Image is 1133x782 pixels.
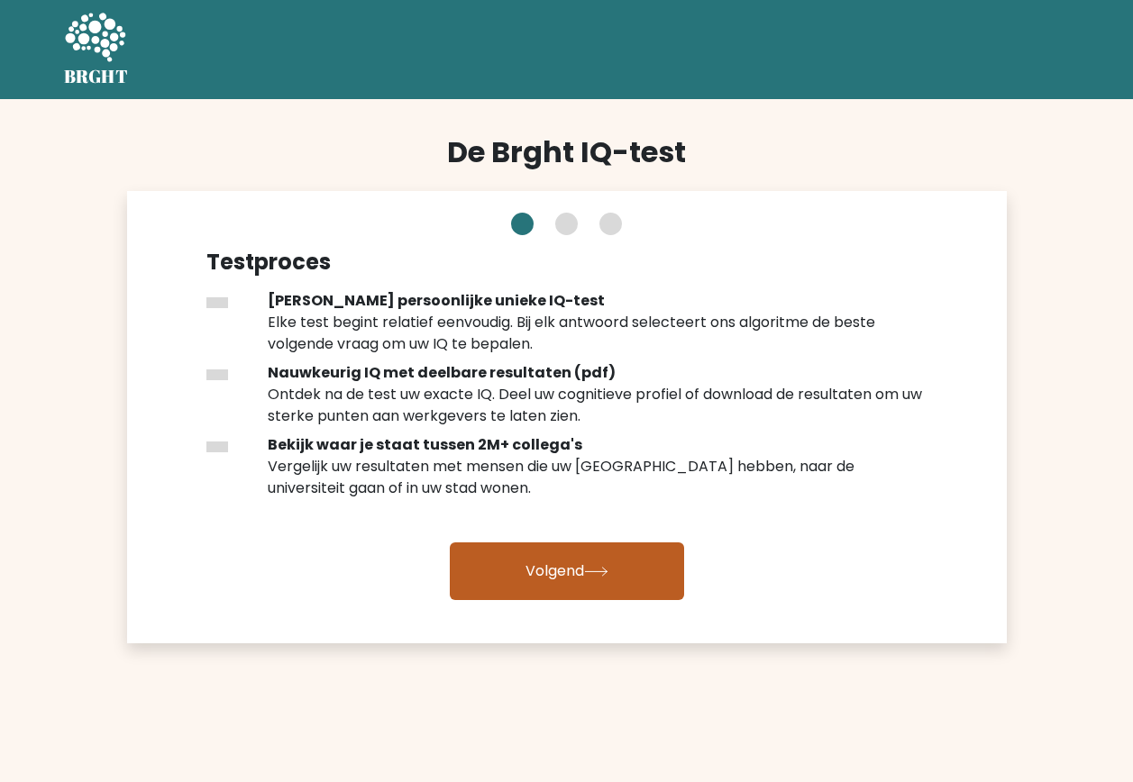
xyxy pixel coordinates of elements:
[268,362,927,384] div: Nauwkeurig IQ met deelbare resultaten (pdf)
[268,456,927,499] div: Vergelijk uw resultaten met mensen die uw [GEOGRAPHIC_DATA] hebben, naar de universiteit gaan of ...
[268,384,927,427] div: Ontdek na de test uw exacte IQ. Deel uw cognitieve profiel of download de resultaten om uw sterke...
[525,560,584,581] font: Volgend
[64,7,129,92] a: BRGHT
[64,66,129,87] h5: BRGHT
[268,312,927,355] div: Elke test begint relatief eenvoudig. Bij elk antwoord selecteert ons algoritme de beste volgende ...
[127,135,1007,169] h2: De Brght IQ-test
[206,250,927,276] h4: Testproces
[450,542,684,600] a: Volgend
[268,290,927,312] div: [PERSON_NAME] persoonlijke unieke IQ-test
[268,434,927,456] div: Bekijk waar je staat tussen 2M+ collega's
